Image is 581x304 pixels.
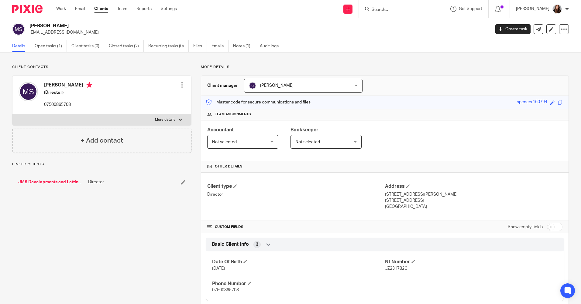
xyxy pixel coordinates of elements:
a: Reports [136,6,152,12]
label: Show empty fields [508,224,543,230]
h4: Date Of Birth [212,259,385,265]
a: Notes (1) [233,40,255,52]
span: 3 [256,242,258,248]
h5: (Director) [44,90,92,96]
h4: [PERSON_NAME] [44,82,92,90]
span: Director [88,179,104,185]
h4: Address [385,183,562,190]
img: svg%3E [12,23,25,35]
span: Not selected [295,140,320,144]
a: Open tasks (1) [35,40,67,52]
input: Search [371,7,426,13]
span: 07500865708 [212,288,239,292]
span: Bookkeeper [290,127,318,132]
h4: + Add contact [81,136,123,145]
p: [GEOGRAPHIC_DATA] [385,204,562,210]
a: Audit logs [260,40,283,52]
p: More details [155,117,175,122]
p: [EMAIL_ADDRESS][DOMAIN_NAME] [29,29,486,35]
i: Primary [86,82,92,88]
h4: Client type [207,183,385,190]
span: Basic Client Info [212,241,249,248]
span: JZ231782C [385,266,407,271]
span: Other details [215,164,242,169]
img: IMG_0011.jpg [552,4,562,14]
a: Clients [94,6,108,12]
a: Client tasks (0) [71,40,104,52]
a: Emails [211,40,229,52]
a: Team [117,6,127,12]
h2: [PERSON_NAME] [29,23,395,29]
a: Closed tasks (2) [109,40,144,52]
a: Create task [495,24,531,34]
img: svg%3E [19,82,38,101]
a: Email [75,6,85,12]
p: Linked clients [12,162,191,167]
p: [STREET_ADDRESS] [385,198,562,204]
a: Settings [161,6,177,12]
h4: NI Number [385,259,558,265]
p: [PERSON_NAME] [516,6,549,12]
span: [DATE] [212,266,225,271]
span: Not selected [212,140,237,144]
span: Get Support [459,7,482,11]
p: Client contacts [12,65,191,69]
p: Director [207,191,385,198]
p: Master code for secure communications and files [206,99,311,105]
span: [PERSON_NAME] [260,83,294,88]
img: Pixie [12,5,43,13]
p: More details [201,65,569,69]
a: Details [12,40,30,52]
h4: CUSTOM FIELDS [207,225,385,229]
a: JMS Developments and Lettings Ltd [18,179,85,185]
a: Files [193,40,207,52]
a: Work [56,6,66,12]
p: 07500865708 [44,102,92,108]
h3: Client manager [207,83,238,89]
span: Team assignments [215,112,251,117]
span: Accountant [207,127,234,132]
div: spencer160794 [517,99,547,106]
h4: Phone Number [212,281,385,287]
p: [STREET_ADDRESS][PERSON_NAME] [385,191,562,198]
img: svg%3E [249,82,256,89]
a: Recurring tasks (0) [148,40,189,52]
